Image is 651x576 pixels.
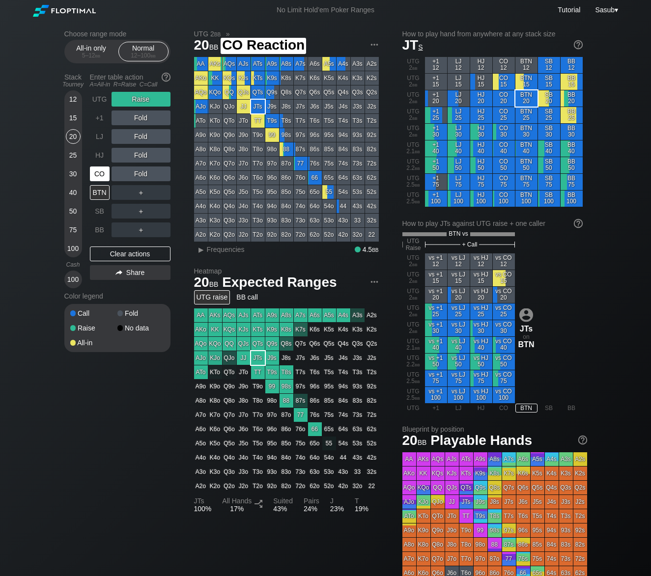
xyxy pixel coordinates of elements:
[251,57,265,71] div: ATs
[425,191,447,207] div: +1 100
[223,142,236,156] div: Q8o
[402,57,425,73] div: UTG 2
[470,174,492,190] div: HJ 75
[209,41,219,52] span: bb
[112,204,170,219] div: ＋
[365,85,379,99] div: Q2s
[337,71,350,85] div: K4s
[493,74,515,90] div: CO 15
[470,57,492,73] div: HJ 12
[448,74,470,90] div: LJ 15
[194,85,208,99] div: AQo
[208,171,222,185] div: K6o
[493,107,515,123] div: CO 25
[90,110,110,125] div: +1
[337,85,350,99] div: Q4s
[561,107,583,123] div: BB 25
[308,71,322,85] div: K6s
[60,81,86,88] div: Tourney
[322,71,336,85] div: K5s
[90,185,110,200] div: BTN
[369,276,380,287] img: ellipsis.fd386fe8.svg
[237,171,251,185] div: J6o
[351,199,365,213] div: 43s
[515,57,538,73] div: BTN 12
[322,214,336,227] div: 53o
[95,52,101,59] span: bb
[337,114,350,128] div: T4s
[577,435,588,445] img: help.32db89a4.svg
[90,166,110,181] div: CO
[402,191,425,207] div: UTG 2.5
[251,128,265,142] div: T9o
[265,185,279,199] div: 95o
[251,142,265,156] div: T8o
[365,100,379,113] div: J2s
[308,142,322,156] div: 86s
[280,185,293,199] div: 85o
[365,114,379,128] div: T2s
[308,171,322,185] div: 66
[493,191,515,207] div: CO 100
[402,157,425,173] div: UTG 2.2
[337,157,350,170] div: 74s
[251,71,265,85] div: KTs
[515,174,538,190] div: BTN 75
[402,74,425,90] div: UTG 2
[294,185,308,199] div: 75o
[415,165,420,171] span: bb
[66,148,81,163] div: 25
[470,124,492,140] div: HJ 30
[493,157,515,173] div: CO 50
[418,41,423,52] span: s
[251,185,265,199] div: T5o
[237,71,251,85] div: KJs
[280,171,293,185] div: 86o
[208,199,222,213] div: K4o
[322,128,336,142] div: 95s
[448,124,470,140] div: LJ 30
[402,107,425,123] div: UTG 2
[294,142,308,156] div: 87s
[208,128,222,142] div: K9o
[470,157,492,173] div: HJ 50
[365,142,379,156] div: 82s
[280,142,293,156] div: 88
[470,191,492,207] div: HJ 100
[90,129,110,144] div: LJ
[415,148,420,155] span: bb
[223,114,236,128] div: QTo
[470,90,492,107] div: HJ 20
[365,128,379,142] div: 92s
[561,140,583,157] div: BB 40
[193,38,220,54] span: 20
[117,310,165,317] div: Fold
[351,57,365,71] div: A3s
[208,85,222,99] div: KQo
[538,174,560,190] div: SB 75
[223,57,236,71] div: AQs
[351,85,365,99] div: Q3s
[322,114,336,128] div: T5s
[221,30,235,38] span: »
[208,214,222,227] div: K3o
[265,114,279,128] div: T9s
[66,241,81,256] div: 100
[493,140,515,157] div: CO 40
[365,71,379,85] div: K2s
[112,166,170,181] div: Fold
[538,140,560,157] div: SB 40
[538,90,560,107] div: SB 20
[194,71,208,85] div: AKo
[194,100,208,113] div: AJo
[515,124,538,140] div: BTN 30
[493,174,515,190] div: CO 75
[194,171,208,185] div: A6o
[538,157,560,173] div: SB 50
[351,142,365,156] div: 83s
[208,142,222,156] div: K8o
[69,42,114,61] div: All-in only
[66,166,81,181] div: 30
[265,171,279,185] div: 96o
[280,214,293,227] div: 83o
